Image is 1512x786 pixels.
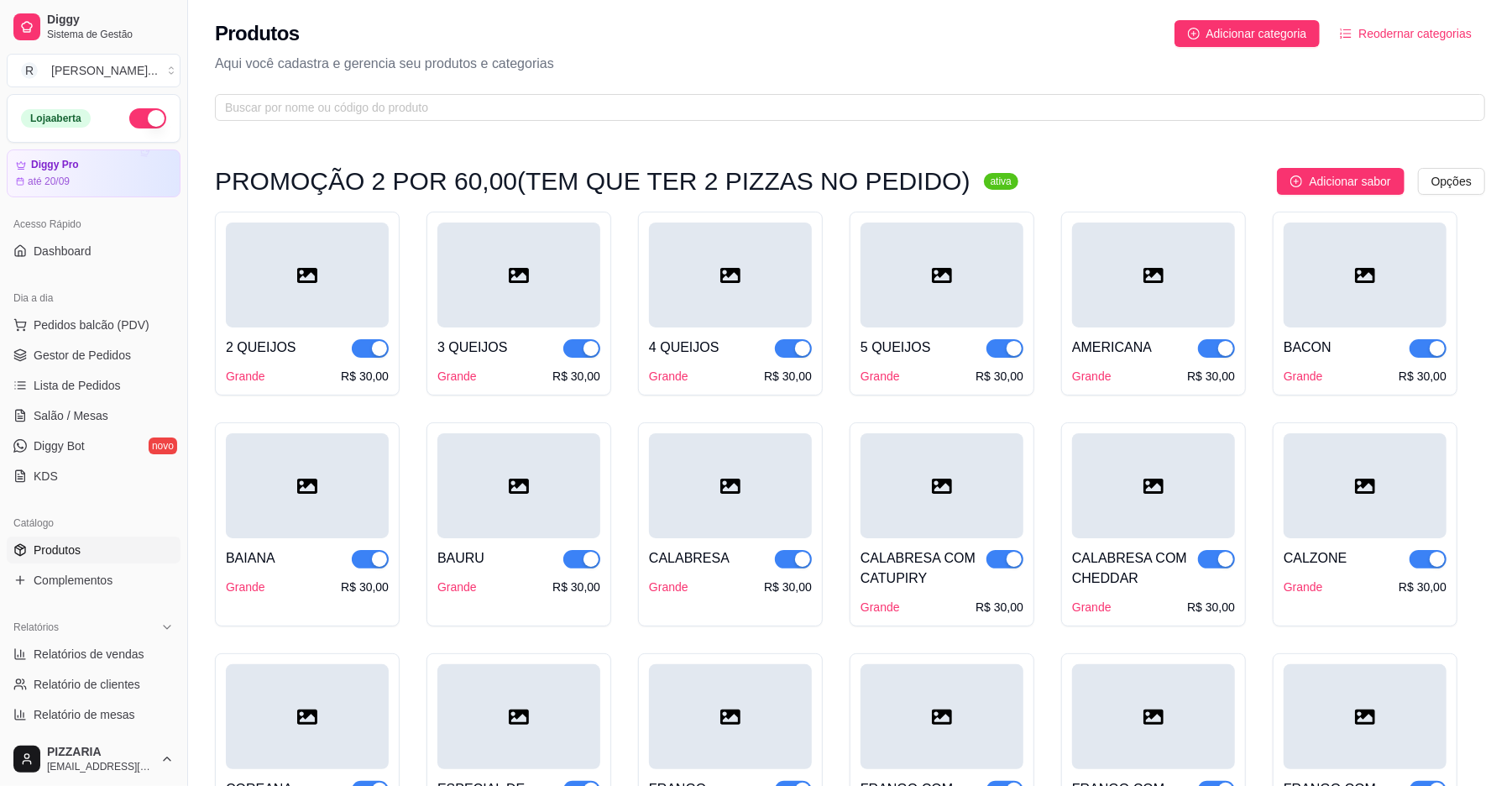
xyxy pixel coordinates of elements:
span: Relatórios de vendas [34,646,144,663]
article: até 20/09 [28,175,70,188]
button: Opções [1418,168,1485,195]
span: ordered-list [1340,28,1352,39]
span: Opções [1431,172,1472,191]
div: CALABRESA COM CATUPIRY [861,548,986,589]
div: R$ 30,00 [1399,368,1447,385]
span: Salão / Mesas [34,407,108,424]
button: Pedidos balcão (PDV) [7,312,180,338]
span: Reodernar categorias [1358,24,1472,43]
div: Grande [437,579,477,595]
span: Adicionar categoria [1206,24,1307,43]
div: R$ 30,00 [1399,579,1447,595]
a: Complementos [7,567,180,594]
div: 3 QUEIJOS [437,338,508,358]
div: Grande [861,368,900,385]
div: Grande [226,579,265,595]
div: R$ 30,00 [552,368,600,385]
a: Dashboard [7,238,180,265]
div: CALABRESA [649,548,730,569]
button: PIZZARIA[EMAIL_ADDRESS][DOMAIN_NAME] [7,739,180,779]
span: PIZZARIA [47,745,154,760]
div: BAURU [437,548,484,569]
sup: ativa [984,173,1018,190]
div: 2 QUEIJOS [226,338,296,358]
button: Reodernar categorias [1326,20,1485,47]
h2: Produtos [215,20,300,47]
div: Grande [649,368,688,385]
div: Acesso Rápido [7,211,180,238]
a: Diggy Proaté 20/09 [7,149,180,197]
a: Relatório de fidelidadenovo [7,731,180,758]
div: Grande [1072,599,1112,616]
span: Pedidos balcão (PDV) [34,317,149,333]
span: Complementos [34,572,112,589]
a: Relatório de mesas [7,701,180,728]
a: Relatório de clientes [7,671,180,698]
div: R$ 30,00 [976,599,1023,616]
div: Catálogo [7,510,180,537]
span: Diggy [47,13,174,28]
div: R$ 30,00 [764,579,812,595]
span: Sistema de Gestão [47,28,174,41]
a: Salão / Mesas [7,402,180,429]
div: Grande [437,368,477,385]
div: R$ 30,00 [764,368,812,385]
div: R$ 30,00 [341,579,389,595]
span: Relatórios [13,621,59,634]
div: Loja aberta [21,109,91,128]
div: CALABRESA COM CHEDDAR [1072,548,1198,589]
h3: PROMOÇÃO 2 POR 60,00(TEM QUE TER 2 PIZZAS NO PEDIDO) [215,171,971,191]
div: [PERSON_NAME] ... [51,62,158,79]
button: Adicionar categoria [1175,20,1321,47]
div: BAIANA [226,548,275,569]
div: AMERICANA [1072,338,1152,358]
span: Dashboard [34,243,92,259]
div: R$ 30,00 [1187,368,1235,385]
a: Diggy Botnovo [7,432,180,459]
div: R$ 30,00 [552,579,600,595]
article: Diggy Pro [31,159,79,171]
p: Aqui você cadastra e gerencia seu produtos e categorias [215,54,1485,74]
span: R [21,62,38,79]
div: Grande [1284,579,1323,595]
input: Buscar por nome ou código do produto [225,98,1462,117]
span: KDS [34,468,58,485]
div: CALZONE [1284,548,1347,569]
a: Lista de Pedidos [7,372,180,399]
a: DiggySistema de Gestão [7,7,180,47]
span: Relatório de mesas [34,706,135,723]
div: Grande [1284,368,1323,385]
span: plus-circle [1290,176,1302,187]
span: Diggy Bot [34,438,85,454]
div: Dia a dia [7,285,180,312]
div: BACON [1284,338,1332,358]
a: Gestor de Pedidos [7,342,180,369]
div: Grande [1072,368,1112,385]
span: Lista de Pedidos [34,377,121,394]
a: Relatórios de vendas [7,641,180,668]
div: Grande [649,579,688,595]
button: Adicionar sabor [1277,168,1404,195]
a: KDS [7,463,180,490]
div: Grande [861,599,900,616]
span: plus-circle [1188,28,1200,39]
span: Adicionar sabor [1309,172,1390,191]
a: Produtos [7,537,180,563]
span: Gestor de Pedidos [34,347,131,364]
span: [EMAIL_ADDRESS][DOMAIN_NAME] [47,760,154,773]
div: R$ 30,00 [341,368,389,385]
div: 4 QUEIJOS [649,338,719,358]
button: Select a team [7,54,180,87]
div: R$ 30,00 [976,368,1023,385]
span: Relatório de clientes [34,676,140,693]
div: Grande [226,368,265,385]
span: Produtos [34,542,81,558]
button: Alterar Status [129,108,166,128]
div: R$ 30,00 [1187,599,1235,616]
div: 5 QUEIJOS [861,338,931,358]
